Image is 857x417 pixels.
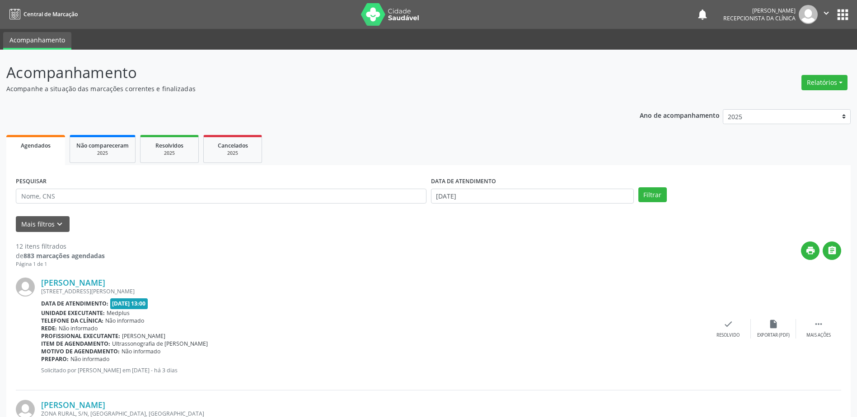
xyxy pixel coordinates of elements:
[59,324,98,332] span: Não informado
[835,7,851,23] button: apps
[70,355,109,363] span: Não informado
[107,309,130,317] span: Medplus
[41,309,105,317] b: Unidade executante:
[827,246,837,255] i: 
[76,150,129,157] div: 2025
[801,75,848,90] button: Relatórios
[41,278,105,287] a: [PERSON_NAME]
[16,175,47,189] label: PESQUISAR
[805,246,815,255] i: print
[16,216,70,232] button: Mais filtroskeyboard_arrow_down
[640,109,720,120] p: Ano de acompanhamento
[6,61,597,84] p: Acompanhamento
[823,241,841,260] button: 
[818,5,835,24] button: 
[76,142,129,149] span: Não compareceram
[806,332,831,338] div: Mais ações
[16,189,426,204] input: Nome, CNS
[41,366,706,374] p: Solicitado por [PERSON_NAME] em [DATE] - há 3 dias
[210,150,255,157] div: 2025
[757,332,790,338] div: Exportar (PDF)
[723,319,733,329] i: check
[41,355,69,363] b: Preparo:
[821,8,831,18] i: 
[41,287,706,295] div: [STREET_ADDRESS][PERSON_NAME]
[147,150,192,157] div: 2025
[23,251,105,260] strong: 883 marcações agendadas
[814,319,824,329] i: 
[6,84,597,93] p: Acompanhe a situação das marcações correntes e finalizadas
[41,317,103,324] b: Telefone da clínica:
[41,347,120,355] b: Motivo de agendamento:
[155,142,183,149] span: Resolvidos
[768,319,778,329] i: insert_drive_file
[799,5,818,24] img: img
[16,251,105,260] div: de
[41,340,110,347] b: Item de agendamento:
[696,8,709,21] button: notifications
[112,340,208,347] span: Ultrassonografia de [PERSON_NAME]
[638,187,667,203] button: Filtrar
[723,7,796,14] div: [PERSON_NAME]
[16,241,105,251] div: 12 itens filtrados
[16,260,105,268] div: Página 1 de 1
[41,400,105,410] a: [PERSON_NAME]
[431,189,634,204] input: Selecione um intervalo
[723,14,796,22] span: Recepcionista da clínica
[717,332,740,338] div: Resolvido
[41,300,108,307] b: Data de atendimento:
[122,347,160,355] span: Não informado
[23,10,78,18] span: Central de Marcação
[16,278,35,297] img: img
[431,175,496,189] label: DATA DE ATENDIMENTO
[122,332,165,340] span: [PERSON_NAME]
[41,324,57,332] b: Rede:
[801,241,820,260] button: print
[55,219,65,229] i: keyboard_arrow_down
[105,317,144,324] span: Não informado
[21,142,51,149] span: Agendados
[41,332,120,340] b: Profissional executante:
[218,142,248,149] span: Cancelados
[110,298,148,309] span: [DATE] 13:00
[6,7,78,22] a: Central de Marcação
[3,32,71,50] a: Acompanhamento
